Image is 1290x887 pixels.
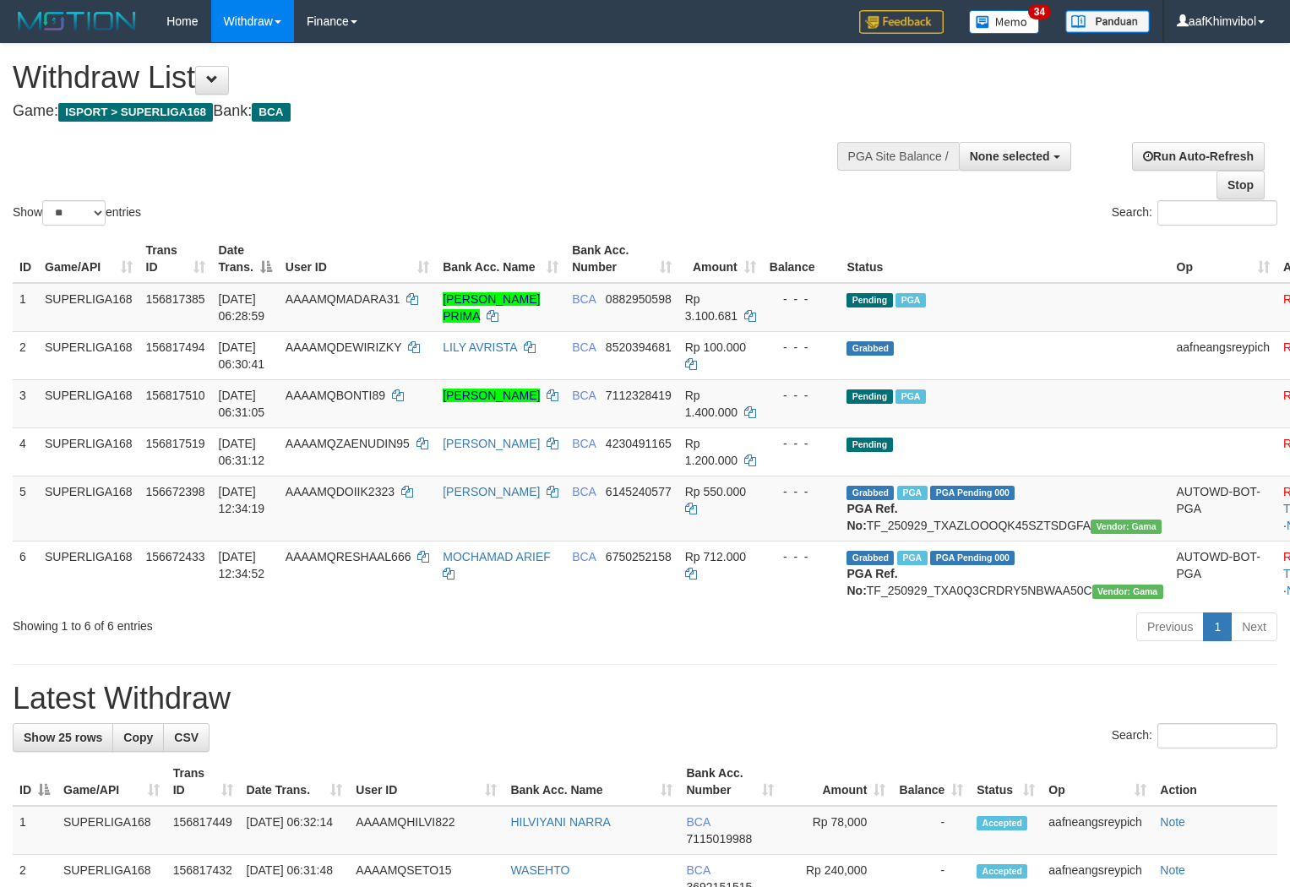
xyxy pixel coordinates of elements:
span: AAAAMQBONTI89 [286,389,385,402]
td: SUPERLIGA168 [57,806,166,855]
span: Show 25 rows [24,731,102,744]
th: Amount: activate to sort column ascending [678,235,763,283]
span: PGA Pending [930,551,1015,565]
img: panduan.png [1065,10,1150,33]
span: BCA [572,389,596,402]
span: PGA Pending [930,486,1015,500]
td: 4 [13,427,38,476]
a: CSV [163,723,210,752]
label: Search: [1112,200,1277,226]
span: Accepted [977,816,1027,830]
span: [DATE] 12:34:19 [219,485,265,515]
td: SUPERLIGA168 [38,331,139,379]
div: - - - [770,291,834,307]
a: WASEHTO [510,863,569,877]
span: Marked by aafsoycanthlai [897,551,927,565]
a: [PERSON_NAME] [443,389,540,402]
input: Search: [1157,200,1277,226]
a: Run Auto-Refresh [1132,142,1265,171]
th: User ID: activate to sort column ascending [279,235,436,283]
th: Game/API: activate to sort column ascending [57,758,166,806]
h1: Withdraw List [13,61,843,95]
td: SUPERLIGA168 [38,541,139,606]
th: Bank Acc. Name: activate to sort column ascending [436,235,565,283]
th: Balance [763,235,841,283]
label: Show entries [13,200,141,226]
th: Date Trans.: activate to sort column descending [212,235,279,283]
span: AAAAMQZAENUDIN95 [286,437,410,450]
span: 156817519 [146,437,205,450]
th: Trans ID: activate to sort column ascending [139,235,212,283]
th: Bank Acc. Name: activate to sort column ascending [503,758,679,806]
span: Copy 6145240577 to clipboard [606,485,672,498]
td: aafneangsreypich [1170,331,1277,379]
div: Showing 1 to 6 of 6 entries [13,611,525,634]
span: Rp 1.200.000 [685,437,738,467]
span: Copy 7115019988 to clipboard [686,832,752,846]
td: 3 [13,379,38,427]
span: Pending [846,438,892,452]
th: Amount: activate to sort column ascending [781,758,893,806]
th: Status: activate to sort column ascending [970,758,1042,806]
div: - - - [770,339,834,356]
span: Rp 3.100.681 [685,292,738,323]
td: 1 [13,283,38,332]
span: Copy 4230491165 to clipboard [606,437,672,450]
img: MOTION_logo.png [13,8,141,34]
th: ID [13,235,38,283]
td: SUPERLIGA168 [38,379,139,427]
span: [DATE] 06:30:41 [219,340,265,371]
a: MOCHAMAD ARIEF [443,550,551,563]
th: Op: activate to sort column ascending [1170,235,1277,283]
b: PGA Ref. No: [846,502,897,532]
span: Marked by aafnonsreyleab [895,389,925,404]
span: AAAAMQDOIIK2323 [286,485,395,498]
th: Bank Acc. Number: activate to sort column ascending [679,758,780,806]
span: Marked by aafnonsreyleab [895,293,925,307]
span: AAAAMQDEWIRIZKY [286,340,401,354]
span: 34 [1028,4,1051,19]
th: Action [1153,758,1277,806]
th: Date Trans.: activate to sort column ascending [240,758,350,806]
select: Showentries [42,200,106,226]
td: aafneangsreypich [1042,806,1153,855]
span: None selected [970,150,1050,163]
h4: Game: Bank: [13,103,843,120]
a: Show 25 rows [13,723,113,752]
td: 5 [13,476,38,541]
span: 156672398 [146,485,205,498]
img: Button%20Memo.svg [969,10,1040,34]
th: Op: activate to sort column ascending [1042,758,1153,806]
span: Copy 6750252158 to clipboard [606,550,672,563]
a: HILVIYANI NARRA [510,815,611,829]
h1: Latest Withdraw [13,682,1277,716]
td: AUTOWD-BOT-PGA [1170,476,1277,541]
a: [PERSON_NAME] [443,437,540,450]
td: 156817449 [166,806,240,855]
b: PGA Ref. No: [846,567,897,597]
div: - - - [770,435,834,452]
a: [PERSON_NAME] PRIMA [443,292,540,323]
a: Note [1160,863,1185,877]
span: Grabbed [846,341,894,356]
span: [DATE] 12:34:52 [219,550,265,580]
a: [PERSON_NAME] [443,485,540,498]
span: AAAAMQMADARA31 [286,292,400,306]
span: AAAAMQRESHAAL666 [286,550,411,563]
td: 1 [13,806,57,855]
span: BCA [686,815,710,829]
span: [DATE] 06:28:59 [219,292,265,323]
span: Pending [846,293,892,307]
th: Game/API: activate to sort column ascending [38,235,139,283]
th: Balance: activate to sort column ascending [892,758,970,806]
span: Vendor URL: https://trx31.1velocity.biz [1092,585,1163,599]
span: BCA [572,292,596,306]
span: Grabbed [846,486,894,500]
a: Note [1160,815,1185,829]
th: Trans ID: activate to sort column ascending [166,758,240,806]
div: - - - [770,483,834,500]
a: Copy [112,723,164,752]
span: Grabbed [846,551,894,565]
span: 156817385 [146,292,205,306]
span: Copy 8520394681 to clipboard [606,340,672,354]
